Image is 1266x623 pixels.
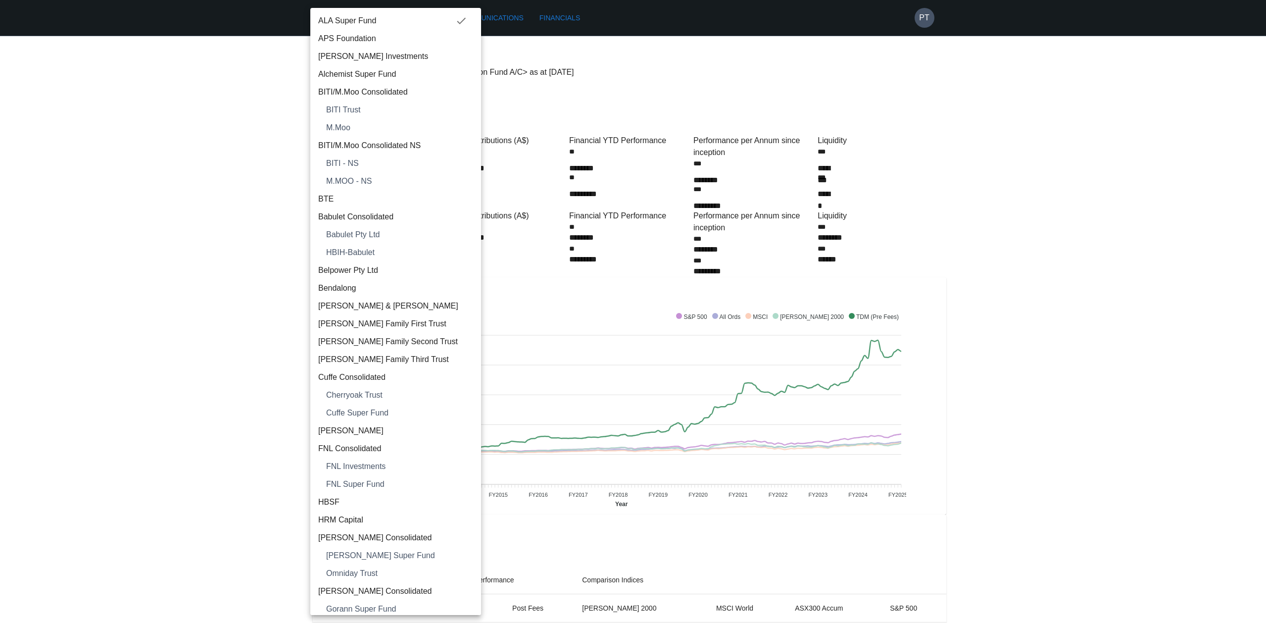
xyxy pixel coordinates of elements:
span: FNL Super Fund [326,478,473,490]
span: [PERSON_NAME] Consolidated [318,585,473,597]
span: HBSF [318,496,473,508]
span: [PERSON_NAME] Family Second Trust [318,336,473,348]
span: Cuffe Super Fund [326,407,473,419]
span: BITI/M.Moo Consolidated [318,86,473,98]
span: FNL Consolidated [318,443,473,455]
span: Gorann Super Fund [326,603,473,615]
span: APS Foundation [318,33,473,45]
span: BTE [318,193,473,205]
span: [PERSON_NAME] Super Fund [326,550,473,562]
span: HBIH-Babulet [326,247,473,259]
span: [PERSON_NAME] Family Third Trust [318,354,473,365]
span: FNL Investments [326,461,473,472]
span: [PERSON_NAME] & [PERSON_NAME] [318,300,473,312]
span: Babulet Consolidated [318,211,473,223]
span: [PERSON_NAME] Investments [318,51,473,62]
span: Belpower Pty Ltd [318,264,473,276]
span: [PERSON_NAME] Consolidated [318,532,473,544]
span: [PERSON_NAME] [318,425,473,437]
span: BITI Trust [326,104,473,116]
span: BITI/M.Moo Consolidated NS [318,140,473,152]
span: M.MOO - NS [326,175,473,187]
span: Babulet Pty Ltd [326,229,473,241]
span: Bendalong [318,282,473,294]
span: M.Moo [326,122,473,134]
span: Cuffe Consolidated [318,371,473,383]
span: BITI - NS [326,157,473,169]
span: ALA Super Fund [318,15,455,27]
span: [PERSON_NAME] Family First Trust [318,318,473,330]
span: Omniday Trust [326,568,473,579]
span: HRM Capital [318,514,473,526]
span: Cherryoak Trust [326,389,473,401]
span: Alchemist Super Fund [318,68,473,80]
